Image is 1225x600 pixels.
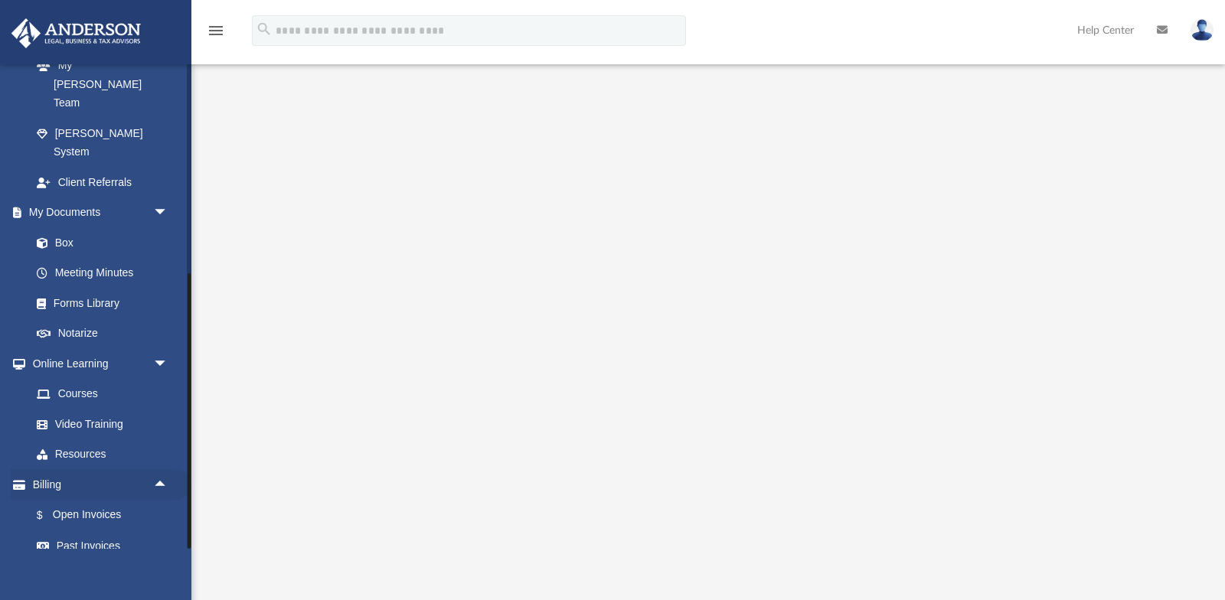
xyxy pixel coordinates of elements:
[153,197,184,229] span: arrow_drop_down
[1191,19,1214,41] img: User Pic
[11,348,184,379] a: Online Learningarrow_drop_down
[45,506,53,525] span: $
[207,29,225,40] a: menu
[21,167,184,197] a: Client Referrals
[21,227,176,258] a: Box
[11,197,184,228] a: My Documentsarrow_drop_down
[21,409,176,439] a: Video Training
[21,51,176,119] a: My [PERSON_NAME] Team
[21,118,184,167] a: [PERSON_NAME] System
[21,258,184,289] a: Meeting Minutes
[256,21,273,37] i: search
[153,469,184,501] span: arrow_drop_up
[207,21,225,40] i: menu
[11,469,191,500] a: Billingarrow_drop_up
[153,348,184,380] span: arrow_drop_down
[21,288,176,318] a: Forms Library
[21,530,191,561] a: Past Invoices
[7,18,145,48] img: Anderson Advisors Platinum Portal
[21,500,191,531] a: $Open Invoices
[21,318,184,349] a: Notarize
[21,439,184,470] a: Resources
[21,379,184,409] a: Courses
